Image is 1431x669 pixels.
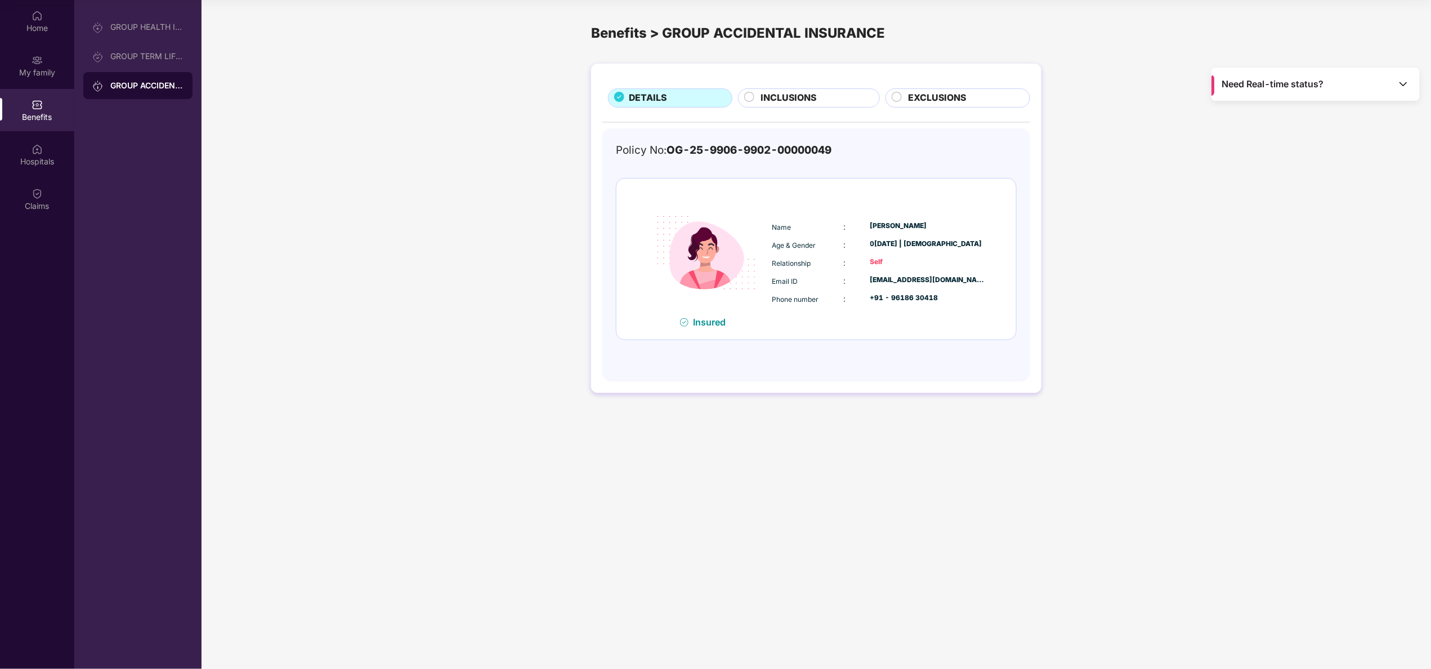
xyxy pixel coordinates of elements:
img: svg+xml;base64,PHN2ZyB3aWR0aD0iMjAiIGhlaWdodD0iMjAiIHZpZXdCb3g9IjAgMCAyMCAyMCIgZmlsbD0ibm9uZSIgeG... [32,55,43,66]
div: GROUP ACCIDENTAL INSURANCE [110,80,184,91]
img: svg+xml;base64,PHN2ZyBpZD0iSG9zcGl0YWxzIiB4bWxucz0iaHR0cDovL3d3dy53My5vcmcvMjAwMC9zdmciIHdpZHRoPS... [32,144,43,155]
span: : [843,258,846,267]
div: 0[DATE] | [DEMOGRAPHIC_DATA] [870,239,986,249]
img: svg+xml;base64,PHN2ZyBpZD0iQmVuZWZpdHMiIHhtbG5zPSJodHRwOi8vd3d3LnczLm9yZy8yMDAwL3N2ZyIgd2lkdGg9Ij... [32,99,43,110]
span: Age & Gender [772,241,816,249]
span: : [843,222,846,231]
div: [EMAIL_ADDRESS][DOMAIN_NAME] [870,275,986,286]
img: svg+xml;base64,PHN2ZyB3aWR0aD0iMjAiIGhlaWdodD0iMjAiIHZpZXdCb3g9IjAgMCAyMCAyMCIgZmlsbD0ibm9uZSIgeG... [92,81,104,92]
span: : [843,276,846,286]
div: Self [870,257,986,267]
div: GROUP TERM LIFE INSURANCE [110,52,184,61]
img: Toggle Icon [1398,78,1409,90]
span: EXCLUSIONS [909,91,967,105]
div: Benefits > GROUP ACCIDENTAL INSURANCE [591,23,1041,44]
div: Insured [693,316,732,328]
div: Policy No: [616,142,831,159]
span: : [843,294,846,304]
span: Name [772,223,791,231]
img: svg+xml;base64,PHN2ZyB3aWR0aD0iMjAiIGhlaWdodD0iMjAiIHZpZXdCb3g9IjAgMCAyMCAyMCIgZmlsbD0ibm9uZSIgeG... [92,22,104,33]
img: svg+xml;base64,PHN2ZyB4bWxucz0iaHR0cDovL3d3dy53My5vcmcvMjAwMC9zdmciIHdpZHRoPSIxNiIgaGVpZ2h0PSIxNi... [680,318,688,327]
div: GROUP HEALTH INSURANCE [110,23,184,32]
span: INCLUSIONS [761,91,816,105]
img: svg+xml;base64,PHN2ZyBpZD0iQ2xhaW0iIHhtbG5zPSJodHRwOi8vd3d3LnczLm9yZy8yMDAwL3N2ZyIgd2lkdGg9IjIwIi... [32,188,43,199]
div: +91 - 96186 30418 [870,293,986,304]
div: [PERSON_NAME] [870,221,986,231]
span: Relationship [772,259,811,267]
span: DETAILS [629,91,667,105]
img: icon [643,190,769,315]
span: Need Real-time status? [1222,78,1324,90]
span: OG-25-9906-9902-00000049 [667,144,831,157]
img: svg+xml;base64,PHN2ZyB3aWR0aD0iMjAiIGhlaWdodD0iMjAiIHZpZXdCb3g9IjAgMCAyMCAyMCIgZmlsbD0ibm9uZSIgeG... [92,51,104,63]
span: Email ID [772,277,798,286]
img: svg+xml;base64,PHN2ZyBpZD0iSG9tZSIgeG1sbnM9Imh0dHA6Ly93d3cudzMub3JnLzIwMDAvc3ZnIiB3aWR0aD0iMjAiIG... [32,10,43,21]
span: : [843,240,846,249]
span: Phone number [772,295,819,304]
